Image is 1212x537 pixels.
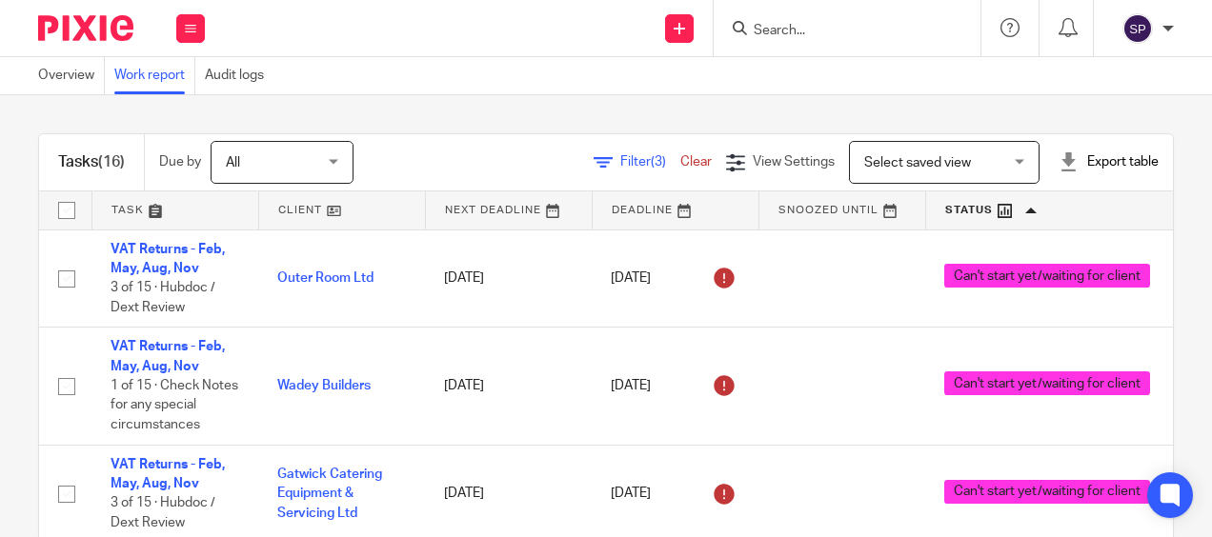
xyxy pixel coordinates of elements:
img: svg%3E [1122,13,1153,44]
a: VAT Returns - Feb, May, Aug, Nov [111,340,225,372]
span: 3 of 15 · Hubdoc / Dext Review [111,497,215,530]
p: Due by [159,152,201,171]
span: Filter [620,155,680,169]
span: All [226,156,240,169]
td: [DATE] [425,328,592,445]
div: [DATE] [611,479,739,509]
a: Wadey Builders [277,379,371,392]
a: Clear [680,155,712,169]
span: 1 of 15 · Check Notes for any special circumstances [111,379,238,431]
a: Outer Room Ltd [277,271,374,285]
a: Overview [38,57,105,94]
span: Select saved view [864,156,971,169]
span: Can't start yet/waiting for client [944,371,1150,395]
div: [DATE] [611,263,739,293]
a: Audit logs [205,57,273,94]
img: Pixie [38,15,133,41]
span: Can't start yet/waiting for client [944,264,1150,288]
span: (3) [651,155,666,169]
span: 3 of 15 · Hubdoc / Dext Review [111,281,215,314]
a: Gatwick Catering Equipment & Servicing Ltd [277,467,382,520]
a: VAT Returns - Feb, May, Aug, Nov [111,458,225,490]
span: Can't start yet/waiting for client [944,480,1150,504]
span: View Settings [753,155,835,169]
td: [DATE] [425,229,592,328]
div: Export table [1059,152,1159,171]
h1: Tasks [58,152,125,172]
span: (16) [98,154,125,169]
div: [DATE] [611,370,739,401]
a: VAT Returns - Feb, May, Aug, Nov [111,243,225,275]
input: Search [752,23,923,40]
a: Work report [114,57,195,94]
